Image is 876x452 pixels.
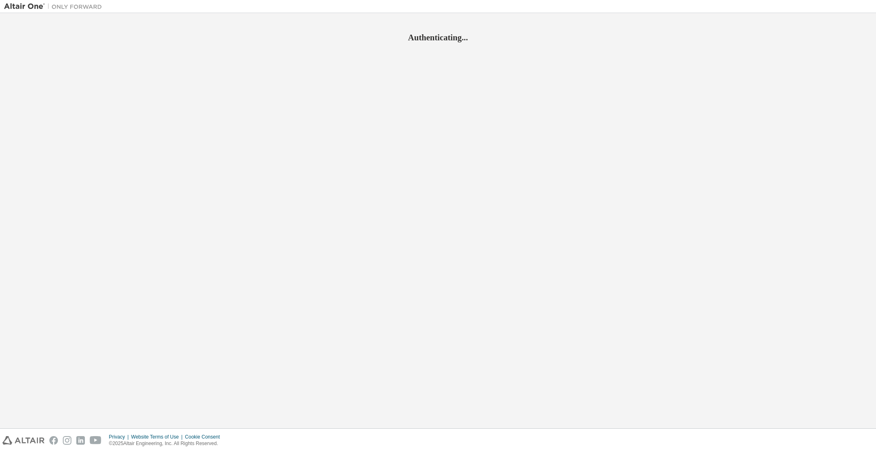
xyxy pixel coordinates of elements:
img: Altair One [4,2,106,11]
div: Website Terms of Use [131,434,185,440]
div: Cookie Consent [185,434,224,440]
img: instagram.svg [63,436,71,445]
img: altair_logo.svg [2,436,44,445]
img: linkedin.svg [76,436,85,445]
div: Privacy [109,434,131,440]
img: youtube.svg [90,436,102,445]
p: © 2025 Altair Engineering, Inc. All Rights Reserved. [109,440,225,447]
h2: Authenticating... [4,32,872,43]
img: facebook.svg [49,436,58,445]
